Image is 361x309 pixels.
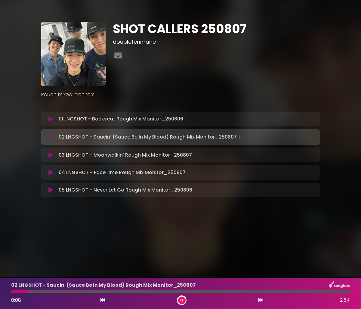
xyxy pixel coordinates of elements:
p: 01 LNGSHOT - Backseat Rough Mix Monitor_250806 [59,115,183,123]
p: 04 LNGSHOT - FaceTime Rough Mix Monitor_250807 [59,169,186,176]
p: 03 LNGSHOT - Moonwalkin' Rough Mix Monitor_250807 [59,151,192,159]
h1: SHOT CALLERS 250807 [113,22,320,36]
img: waveform4.gif [237,133,245,141]
p: Rough mixed monitors [41,91,320,98]
p: 02 LNGSHOT - Saucin' (Sauce Be In My Blood) Rough Mix Monitor_250807 [59,133,245,141]
p: 05 LNGSHOT - Never Let Go Rough Mix Monitor_250806 [59,186,192,194]
img: EhfZEEfJT4ehH6TTm04u [41,22,106,86]
h3: doubletenmane [113,39,320,45]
